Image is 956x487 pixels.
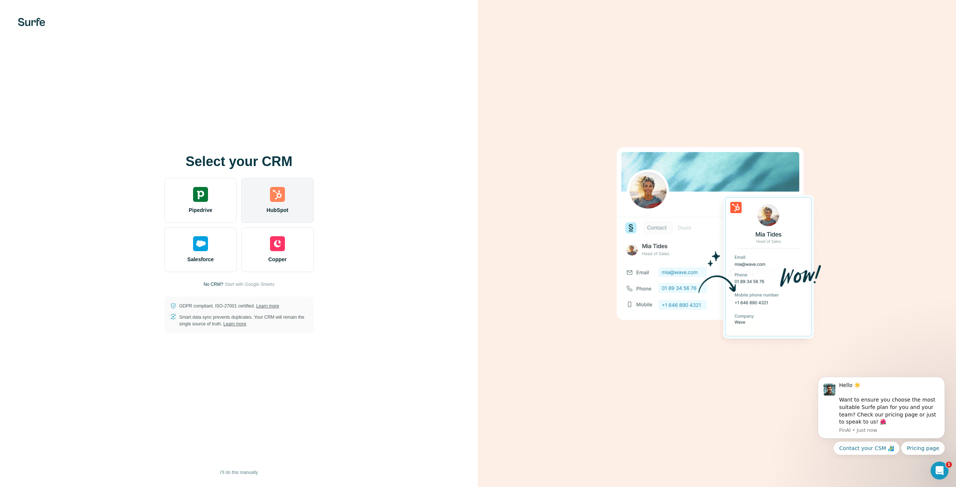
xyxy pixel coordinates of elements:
span: Copper [269,256,287,263]
img: hubspot's logo [270,187,285,202]
p: Smart data sync prevents duplicates. Your CRM will remain the single source of truth. [179,314,308,327]
iframe: Intercom notifications message [807,370,956,459]
a: Learn more [223,321,246,327]
p: GDPR compliant. ISO-27001 certified. [179,303,279,309]
span: Pipedrive [189,206,212,214]
button: I’ll do this manually [215,467,263,478]
img: pipedrive's logo [193,187,208,202]
p: No CRM? [204,281,223,288]
h1: Select your CRM [164,154,314,169]
span: 1 [946,462,952,468]
span: Salesforce [187,256,214,263]
span: HubSpot [267,206,288,214]
img: copper's logo [270,236,285,251]
img: salesforce's logo [193,236,208,251]
iframe: Intercom live chat [931,462,949,480]
a: Learn more [256,303,279,309]
button: Start with Google Sheets [225,281,274,288]
img: Surfe's logo [18,18,45,26]
img: HUBSPOT image [612,135,822,352]
span: I’ll do this manually [220,469,258,476]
